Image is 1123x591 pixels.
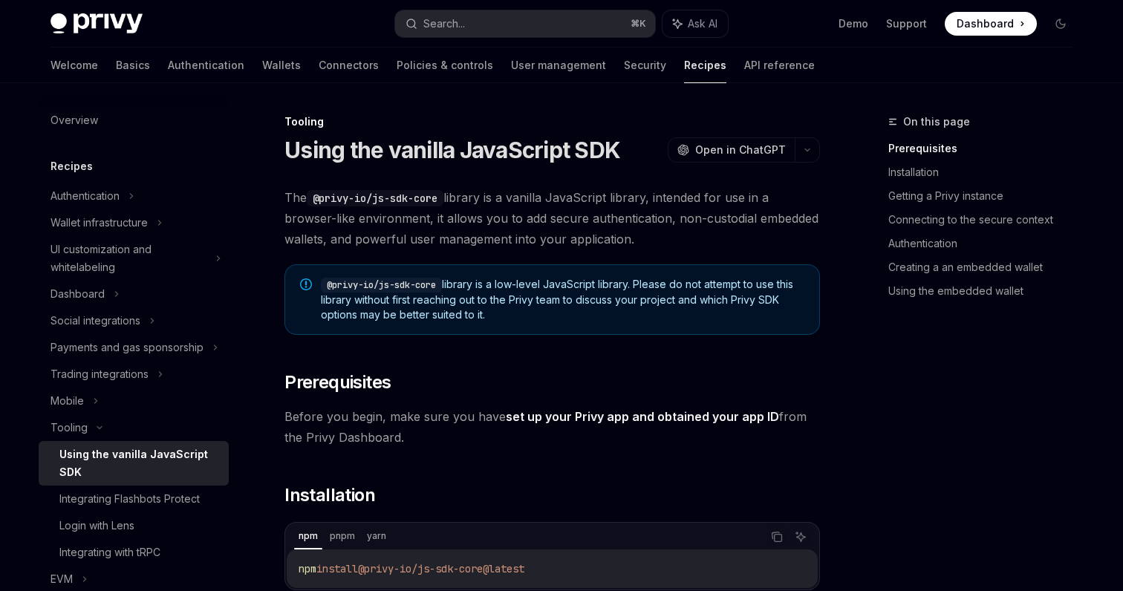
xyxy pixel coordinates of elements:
[695,143,786,157] span: Open in ChatGPT
[51,392,84,410] div: Mobile
[51,187,120,205] div: Authentication
[284,114,820,129] div: Tooling
[684,48,726,83] a: Recipes
[39,539,229,566] a: Integrating with tRPC
[59,445,220,481] div: Using the vanilla JavaScript SDK
[51,365,149,383] div: Trading integrations
[903,113,970,131] span: On this page
[888,279,1084,303] a: Using the embedded wallet
[51,312,140,330] div: Social integrations
[358,562,524,575] span: @privy-io/js-sdk-core@latest
[51,419,88,437] div: Tooling
[39,107,229,134] a: Overview
[51,214,148,232] div: Wallet infrastructure
[51,570,73,588] div: EVM
[888,232,1084,255] a: Authentication
[39,441,229,486] a: Using the vanilla JavaScript SDK
[321,278,442,293] code: @privy-io/js-sdk-core
[744,48,815,83] a: API reference
[688,16,717,31] span: Ask AI
[51,13,143,34] img: dark logo
[767,527,787,546] button: Copy the contents from the code block
[362,527,391,545] div: yarn
[59,517,134,535] div: Login with Lens
[325,527,359,545] div: pnpm
[300,278,312,290] svg: Note
[51,339,204,356] div: Payments and gas sponsorship
[957,16,1014,31] span: Dashboard
[886,16,927,31] a: Support
[116,48,150,83] a: Basics
[284,406,820,448] span: Before you begin, make sure you have from the Privy Dashboard.
[888,184,1084,208] a: Getting a Privy instance
[888,160,1084,184] a: Installation
[668,137,795,163] button: Open in ChatGPT
[397,48,493,83] a: Policies & controls
[839,16,868,31] a: Demo
[51,48,98,83] a: Welcome
[51,241,206,276] div: UI customization and whitelabeling
[945,12,1037,36] a: Dashboard
[1049,12,1072,36] button: Toggle dark mode
[307,190,443,206] code: @privy-io/js-sdk-core
[39,486,229,512] a: Integrating Flashbots Protect
[321,277,804,322] span: library is a low-level JavaScript library. Please do not attempt to use this library without firs...
[506,409,779,425] a: set up your Privy app and obtained your app ID
[51,157,93,175] h5: Recipes
[423,15,465,33] div: Search...
[663,10,728,37] button: Ask AI
[624,48,666,83] a: Security
[888,255,1084,279] a: Creating a an embedded wallet
[39,512,229,539] a: Login with Lens
[262,48,301,83] a: Wallets
[791,527,810,546] button: Ask AI
[284,370,391,394] span: Prerequisites
[511,48,606,83] a: User management
[284,187,820,249] span: The library is a vanilla JavaScript library, intended for use in a browser-like environment, it a...
[316,562,358,575] span: install
[395,10,655,37] button: Search...⌘K
[319,48,379,83] a: Connectors
[299,562,316,575] span: npm
[59,490,200,508] div: Integrating Flashbots Protect
[284,137,620,163] h1: Using the vanilla JavaScript SDK
[59,543,160,561] div: Integrating with tRPC
[51,111,98,129] div: Overview
[284,483,375,507] span: Installation
[888,208,1084,232] a: Connecting to the secure context
[294,527,322,545] div: npm
[168,48,244,83] a: Authentication
[888,137,1084,160] a: Prerequisites
[631,18,646,30] span: ⌘ K
[51,285,105,303] div: Dashboard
